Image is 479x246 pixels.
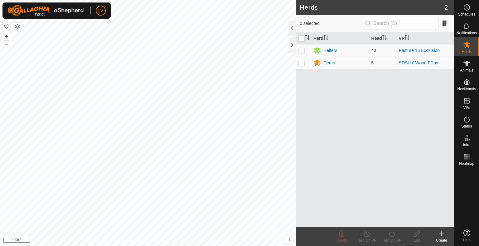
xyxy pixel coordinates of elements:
p-sorticon: Activate to sort [305,36,310,41]
button: i [286,236,293,243]
span: Notifications [457,31,477,35]
button: Reset Map [3,22,10,30]
h2: Herds [300,4,444,11]
span: Status [461,124,472,128]
div: Turn On VP [379,238,404,243]
a: Help [454,227,479,244]
span: Herds [462,50,472,53]
span: Infra [463,143,470,147]
span: 2 [444,3,448,12]
a: SDSU CWood FDay [399,60,438,65]
th: Herd [311,32,369,44]
span: 5 [371,60,374,65]
p-sorticon: Activate to sort [382,36,387,41]
span: Neckbands [457,87,476,91]
img: Gallagher Logo [7,5,85,16]
p-sorticon: Activate to sort [323,36,328,41]
th: Head [369,32,396,44]
span: VPs [463,106,470,109]
span: i [289,237,290,242]
th: VP [396,32,454,44]
span: Delete [336,238,347,243]
button: – [3,41,10,48]
div: Turn Off VP [354,238,379,243]
p-sorticon: Activate to sort [404,36,409,41]
div: Create [429,238,454,243]
a: Privacy Policy [123,238,147,244]
div: Heifers [323,47,337,54]
button: + [3,33,10,40]
a: Pasture 15 Exclusion [399,48,440,53]
span: LV [98,7,103,14]
span: Schedules [458,12,475,16]
button: Map Layers [14,23,21,30]
span: 0 selected [300,20,363,27]
a: Contact Us [154,238,172,244]
input: Search (S) [363,17,438,30]
span: Help [463,238,471,242]
span: Animals [460,68,473,72]
span: 40 [371,48,376,53]
div: Edit [404,238,429,243]
div: Demo [323,60,335,66]
span: Heatmap [459,162,474,165]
